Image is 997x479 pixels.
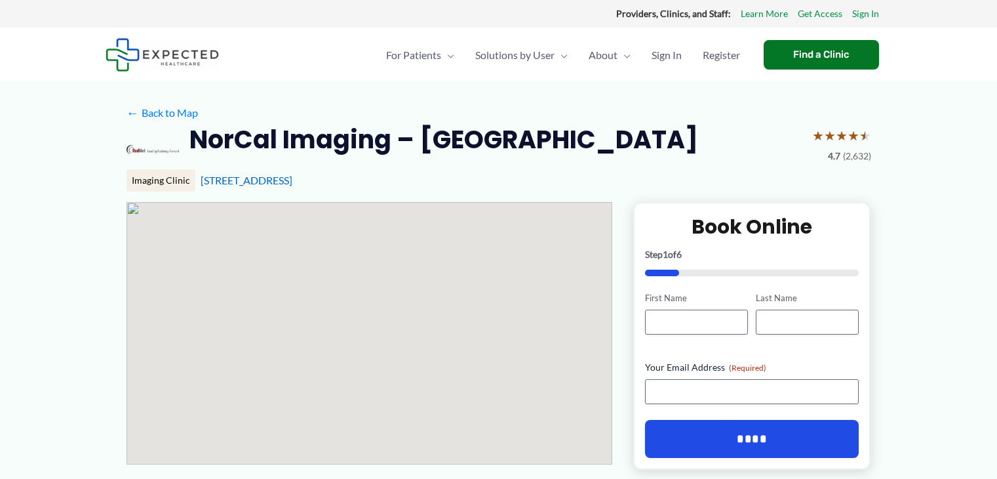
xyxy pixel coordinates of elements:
a: Register [692,32,751,78]
label: First Name [645,292,748,304]
img: Expected Healthcare Logo - side, dark font, small [106,38,219,72]
span: (2,632) [843,148,871,165]
span: ← [127,106,139,119]
span: Solutions by User [475,32,555,78]
span: Menu Toggle [555,32,568,78]
span: ★ [836,123,848,148]
label: Last Name [756,292,859,304]
span: About [589,32,617,78]
span: Menu Toggle [617,32,631,78]
a: ←Back to Map [127,103,198,123]
a: Get Access [798,5,842,22]
span: 6 [676,249,682,260]
span: ★ [859,123,871,148]
nav: Primary Site Navigation [376,32,751,78]
a: Learn More [741,5,788,22]
span: ★ [824,123,836,148]
span: Sign In [652,32,682,78]
h2: NorCal Imaging – [GEOGRAPHIC_DATA] [189,123,698,156]
h2: Book Online [645,214,859,239]
a: AboutMenu Toggle [578,32,641,78]
span: For Patients [386,32,441,78]
strong: Providers, Clinics, and Staff: [616,8,731,19]
a: Sign In [852,5,879,22]
a: [STREET_ADDRESS] [201,174,292,186]
a: Solutions by UserMenu Toggle [465,32,578,78]
label: Your Email Address [645,361,859,374]
a: For PatientsMenu Toggle [376,32,465,78]
a: Find a Clinic [764,40,879,70]
a: Sign In [641,32,692,78]
span: ★ [848,123,859,148]
span: Menu Toggle [441,32,454,78]
span: 1 [663,249,668,260]
div: Imaging Clinic [127,169,195,192]
p: Step of [645,250,859,259]
span: (Required) [729,363,766,373]
span: ★ [812,123,824,148]
span: 4.7 [828,148,840,165]
span: Register [703,32,740,78]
